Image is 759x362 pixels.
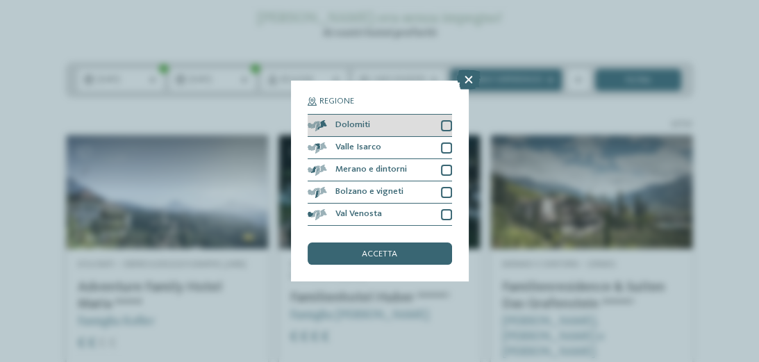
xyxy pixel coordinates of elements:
span: Regione [319,97,354,106]
span: Val Venosta [335,210,382,219]
span: Valle Isarco [335,143,381,152]
span: Dolomiti [335,121,370,130]
span: accetta [362,250,397,259]
span: Bolzano e vigneti [335,188,403,197]
span: Merano e dintorni [335,165,407,174]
